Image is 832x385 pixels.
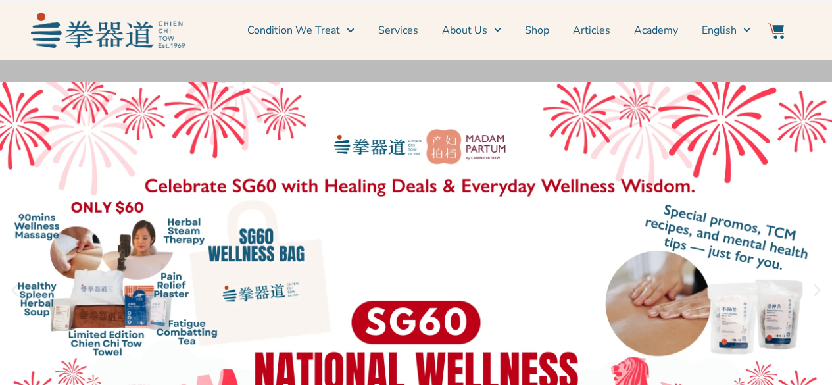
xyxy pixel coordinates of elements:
[573,14,610,47] a: Articles
[191,14,750,47] nav: Menu
[442,14,501,47] a: About Us
[378,14,418,47] a: Services
[768,23,784,39] img: Website Icon-03
[525,14,549,47] a: Shop
[702,22,737,38] span: English
[702,14,750,47] a: English
[634,14,678,47] a: Academy
[247,14,354,47] a: Condition We Treat
[7,282,23,299] div: Previous slide
[809,282,825,299] div: Next slide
